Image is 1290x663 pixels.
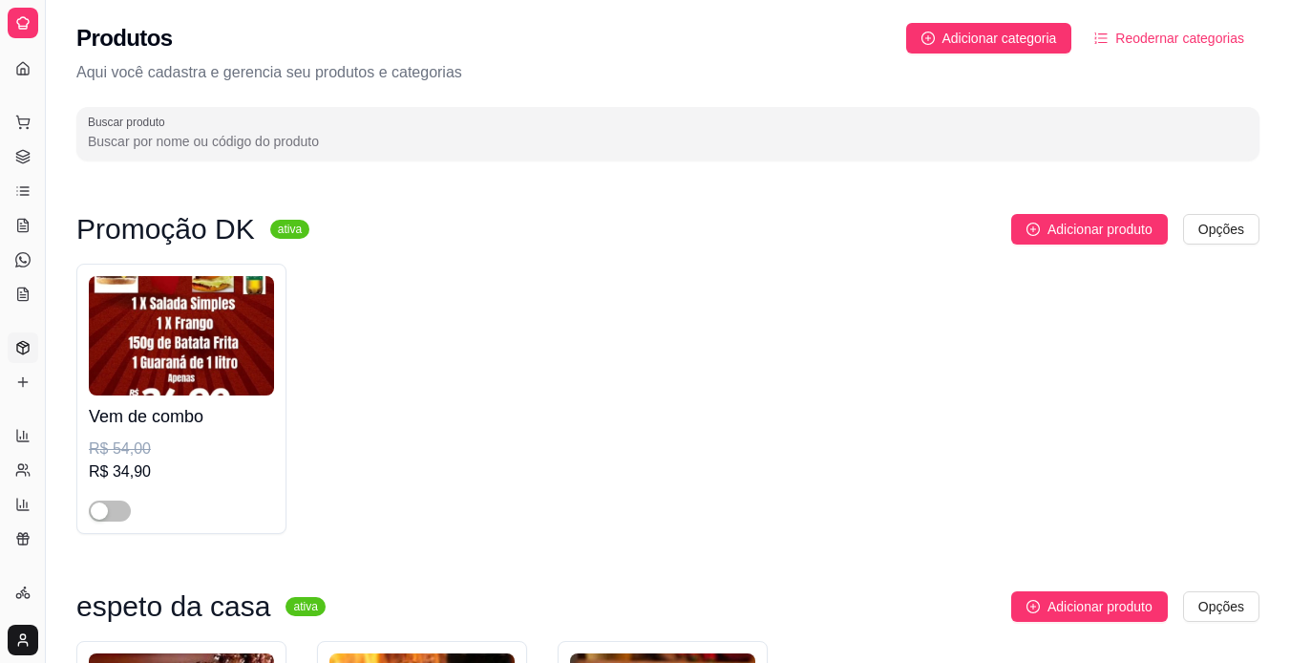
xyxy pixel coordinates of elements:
span: Adicionar produto [1047,596,1153,617]
button: Opções [1183,591,1259,622]
button: Reodernar categorias [1079,23,1259,53]
span: plus-circle [1026,223,1040,236]
button: Adicionar produto [1011,591,1168,622]
h3: espeto da casa [76,595,270,618]
h4: Vem de combo [89,403,274,430]
button: Opções [1183,214,1259,245]
span: Reodernar categorias [1115,28,1244,49]
p: Aqui você cadastra e gerencia seu produtos e categorias [76,61,1259,84]
span: plus-circle [1026,600,1040,613]
div: R$ 54,00 [89,438,274,460]
span: plus-circle [921,32,935,45]
div: R$ 34,90 [89,460,274,483]
img: product-image [89,276,274,396]
span: ordered-list [1094,32,1108,45]
button: Adicionar produto [1011,214,1168,245]
sup: ativa [270,220,309,239]
span: Adicionar produto [1047,219,1153,240]
button: Adicionar categoria [906,23,1072,53]
h3: Promoção DK [76,218,255,241]
span: Opções [1198,596,1244,617]
h2: Produtos [76,23,173,53]
span: Adicionar categoria [942,28,1057,49]
sup: ativa [285,597,325,616]
input: Buscar produto [88,132,1248,151]
span: Opções [1198,219,1244,240]
label: Buscar produto [88,114,172,130]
